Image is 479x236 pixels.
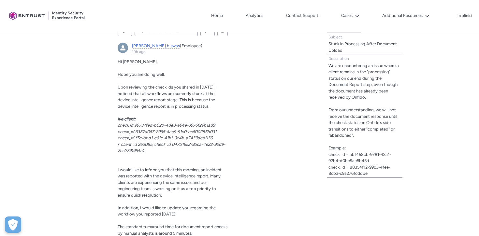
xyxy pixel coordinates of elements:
img: External User - madhurima.biswas (Onfido) [118,43,128,53]
div: Cookie Preferences [5,216,21,233]
a: Home [210,11,225,21]
button: Open Preferences [5,216,21,233]
span: Description [328,56,349,61]
span: r_client_id 263085; check_id 047b1652-9bca-4e22-92d9-7cc2791964c1 [118,142,225,153]
lightning-formatted-text: We are encountering an issue where a client remains in the "processing" status on our end during ... [328,63,399,176]
lightning-formatted-text: Stuck in Processing After Document Upload [328,41,397,53]
span: Hope you are doing well. [118,72,165,77]
button: Cases [340,11,361,21]
a: Analytics, opens in new tab [244,11,265,21]
a: Contact Support [284,11,320,21]
span: check id 99737fed-b02b-48e8-a94e-3976f29b1a89 [118,123,215,128]
span: Subject [328,35,342,39]
span: (Employee) [180,43,202,48]
span: check_id f5c1bbd1-e61c-41bf-9e4b-a7433dea1136 [118,135,212,140]
p: m.ulinici [457,14,472,18]
span: ive client: [118,117,136,121]
span: check_id 6387a057-2965-4ae9-91c0-ec500285b031 [118,129,216,134]
a: [PERSON_NAME].biswas [132,43,180,49]
span: The standard turnaround time for document report checks by manual analysts is around 5 minutes. [118,224,227,236]
span: I would like to inform you that this morning, an incident was reported with the device intelligen... [118,167,222,198]
span: Hi [PERSON_NAME], [118,59,158,64]
div: madhurima.biswas [118,43,128,53]
button: User Profile m.ulinici [457,12,472,19]
button: Additional Resources [381,11,431,21]
a: 19h ago [132,49,146,54]
span: In addition, I would like to update you regarding the workflow you reported [DATE]: [118,205,216,217]
span: Upon reviewing the check ids you shared in [DATE], I noticed that all workflows are currently stu... [118,85,217,109]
